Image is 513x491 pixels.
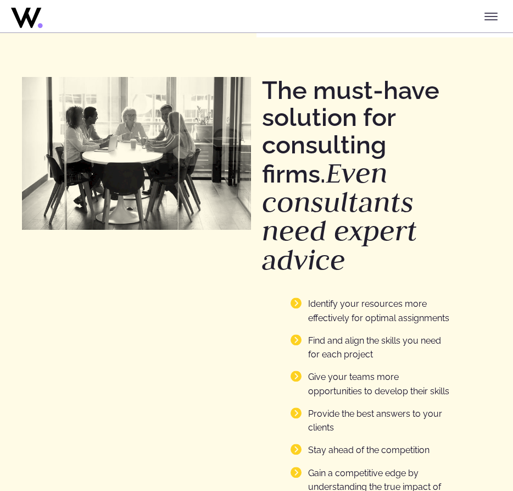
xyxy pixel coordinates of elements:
li: Find and align the skills you need for each project [291,334,453,362]
h3: The must-have solution for consulting firms. [262,77,468,275]
iframe: Chatbot [440,418,498,476]
em: Even consultants need expert advice [262,155,417,278]
li: Stay ahead of the competition [291,443,453,457]
li: Provide the best answers to your clients [291,407,453,435]
li: Identify your resources more effectively for optimal assignments [291,297,453,325]
li: Give your teams more opportunities to develop their skills [291,370,453,398]
button: Toggle menu [480,5,502,27]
